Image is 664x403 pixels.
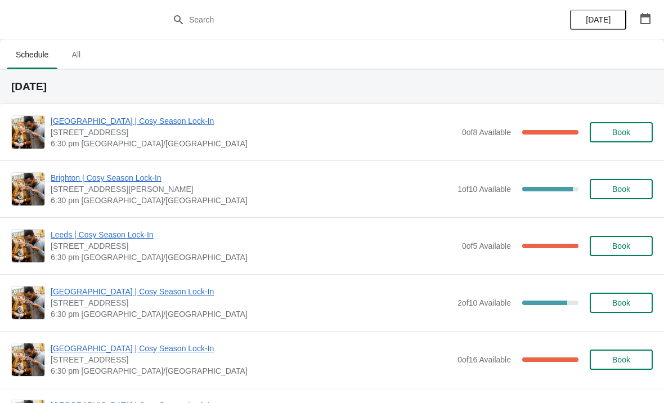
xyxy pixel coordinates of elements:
[51,172,452,183] span: Brighton | Cosy Season Lock-In
[462,241,511,250] span: 0 of 5 Available
[457,185,511,194] span: 1 of 10 Available
[586,15,611,24] span: [DATE]
[189,10,498,30] input: Search
[51,127,456,138] span: [STREET_ADDRESS]
[51,343,452,354] span: [GEOGRAPHIC_DATA] | Cosy Season Lock-In
[612,128,630,137] span: Book
[51,195,452,206] span: 6:30 pm [GEOGRAPHIC_DATA]/[GEOGRAPHIC_DATA]
[51,115,456,127] span: [GEOGRAPHIC_DATA] | Cosy Season Lock-In
[590,293,653,313] button: Book
[62,44,90,65] span: All
[51,297,452,308] span: [STREET_ADDRESS]
[51,138,456,149] span: 6:30 pm [GEOGRAPHIC_DATA]/[GEOGRAPHIC_DATA]
[11,81,653,92] h2: [DATE]
[12,230,44,262] img: Leeds | Cosy Season Lock-In | Unit 42, Queen Victoria St, Victoria Quarter, Leeds, LS1 6BE | 6:30...
[612,185,630,194] span: Book
[51,365,452,377] span: 6:30 pm [GEOGRAPHIC_DATA]/[GEOGRAPHIC_DATA]
[590,350,653,370] button: Book
[12,173,44,205] img: Brighton | Cosy Season Lock-In | 41 Gardner Street, Brighton BN1 1UN, UK | 6:30 pm Europe/London
[12,286,44,319] img: Norwich | Cosy Season Lock-In | 9 Back Of The Inns, Norwich NR2 1PT, UK | 6:30 pm Europe/London
[51,183,452,195] span: [STREET_ADDRESS][PERSON_NAME]
[51,240,456,252] span: [STREET_ADDRESS]
[457,298,511,307] span: 2 of 10 Available
[570,10,626,30] button: [DATE]
[12,343,44,376] img: Nottingham | Cosy Season Lock-In | 24 Bridlesmith Gate, Nottingham NG1 2GQ, UK | 6:30 pm Europe/L...
[612,298,630,307] span: Book
[12,116,44,149] img: Brighton Beach | Cosy Season Lock-In | 38-39 Kings Road Arches, Brighton, BN1 2LN | 6:30 pm Europ...
[462,128,511,137] span: 0 of 8 Available
[51,252,456,263] span: 6:30 pm [GEOGRAPHIC_DATA]/[GEOGRAPHIC_DATA]
[612,355,630,364] span: Book
[51,354,452,365] span: [STREET_ADDRESS]
[590,179,653,199] button: Book
[51,308,452,320] span: 6:30 pm [GEOGRAPHIC_DATA]/[GEOGRAPHIC_DATA]
[51,286,452,297] span: [GEOGRAPHIC_DATA] | Cosy Season Lock-In
[51,229,456,240] span: Leeds | Cosy Season Lock-In
[457,355,511,364] span: 0 of 16 Available
[590,122,653,142] button: Book
[7,44,57,65] span: Schedule
[590,236,653,256] button: Book
[612,241,630,250] span: Book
